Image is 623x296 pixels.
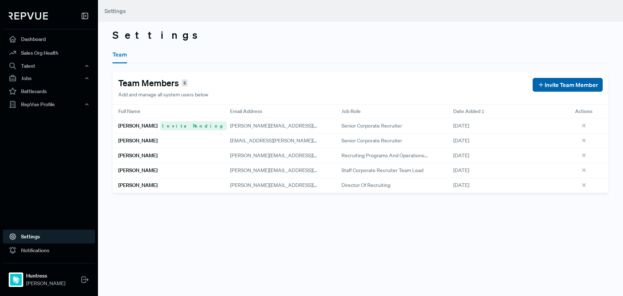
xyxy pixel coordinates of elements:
span: Invite Team Member [545,80,598,89]
p: Add and manage all system users below [118,91,208,99]
span: [PERSON_NAME] [26,280,65,287]
span: [PERSON_NAME][EMAIL_ADDRESS][PERSON_NAME][DOMAIN_NAME] [230,152,392,159]
h6: [PERSON_NAME] [118,182,157,188]
a: HuntressHuntress[PERSON_NAME] [3,263,95,290]
div: [DATE] [447,149,559,163]
button: Talent [3,60,95,72]
a: Dashboard [3,32,95,46]
div: [DATE] [447,163,559,178]
h6: [PERSON_NAME] [118,167,157,174]
span: Full Name [118,108,140,115]
strong: Huntress [26,272,65,280]
span: Actions [575,108,593,115]
span: Invite Pending [160,121,227,130]
div: [DATE] [447,118,559,133]
button: Jobs [3,72,95,84]
a: Battlecards [3,84,95,98]
span: [PERSON_NAME][EMAIL_ADDRESS][PERSON_NAME][DOMAIN_NAME] [230,167,392,174]
span: Settings [104,7,126,14]
h4: Team Members [118,78,179,88]
span: [PERSON_NAME][EMAIL_ADDRESS][PERSON_NAME][DOMAIN_NAME] [230,182,392,188]
span: Recruiting Programs and Operations Manager [341,152,429,159]
a: Notifications [3,243,95,257]
div: Toggle SortBy [447,105,559,118]
button: RepVue Profile [3,98,95,111]
span: [EMAIL_ADDRESS][PERSON_NAME][DOMAIN_NAME] [230,137,352,144]
img: Huntress [10,274,22,285]
a: Settings [3,230,95,243]
h6: [PERSON_NAME] [118,138,157,144]
button: Team [112,45,127,63]
div: [DATE] [447,178,559,193]
span: Senior Corporate Recruiter [341,122,402,130]
img: RepVue [9,12,48,20]
h6: [PERSON_NAME] [118,153,157,159]
span: Senior Corporate Recruiter [341,137,402,145]
span: [PERSON_NAME][EMAIL_ADDRESS][PERSON_NAME][DOMAIN_NAME] [230,122,392,129]
span: Staff Corporate Recruiter Team Lead [341,167,423,174]
h3: Settings [112,29,608,41]
button: Invite Team Member [533,78,603,92]
div: [DATE] [447,134,559,149]
span: 5 [182,79,188,87]
a: Sales Org Health [3,46,95,60]
span: Date Added [453,108,480,115]
h6: [PERSON_NAME] [118,123,157,129]
span: Email Address [230,108,262,115]
span: Job Role [341,108,361,115]
span: Director of Recruiting [341,182,390,189]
